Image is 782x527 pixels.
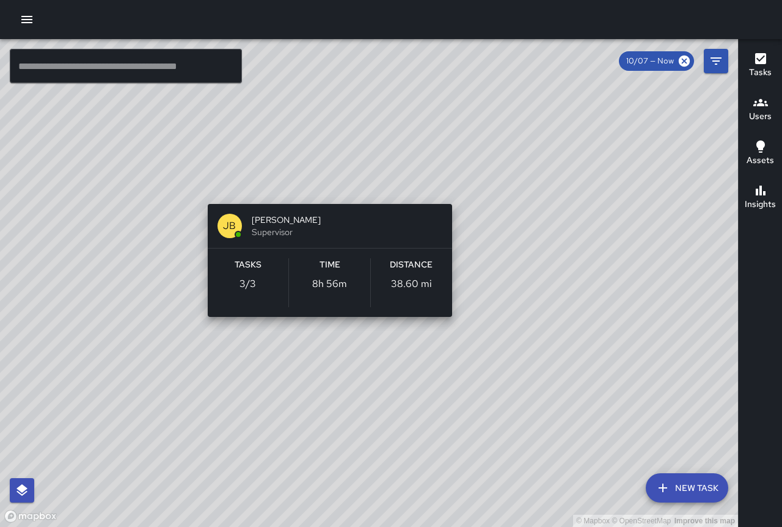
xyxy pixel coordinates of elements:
[646,473,728,503] button: New Task
[390,258,433,272] h6: Distance
[252,214,442,226] span: [PERSON_NAME]
[739,176,782,220] button: Insights
[739,44,782,88] button: Tasks
[739,88,782,132] button: Users
[252,226,442,238] span: Supervisor
[619,51,694,71] div: 10/07 — Now
[320,258,340,272] h6: Time
[223,219,236,233] p: JB
[235,258,261,272] h6: Tasks
[208,204,452,317] button: JB[PERSON_NAME]SupervisorTasks3/3Time8h 56mDistance38.60 mi
[739,132,782,176] button: Assets
[704,49,728,73] button: Filters
[239,277,256,291] p: 3 / 3
[391,277,432,291] p: 38.60 mi
[749,110,772,123] h6: Users
[619,55,681,67] span: 10/07 — Now
[749,66,772,79] h6: Tasks
[747,154,774,167] h6: Assets
[745,198,776,211] h6: Insights
[312,277,347,291] p: 8h 56m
